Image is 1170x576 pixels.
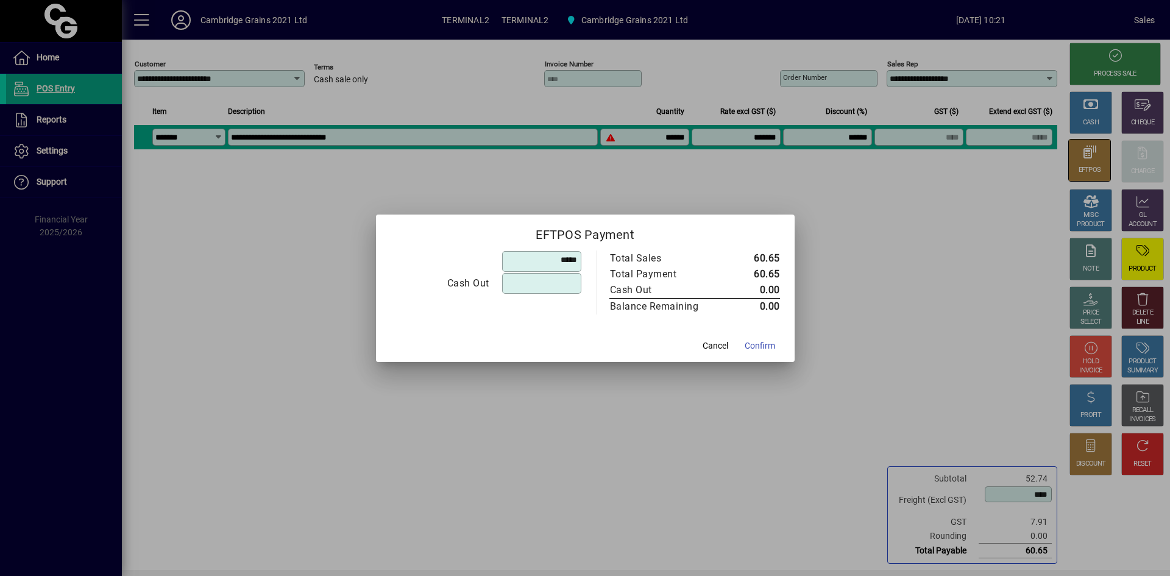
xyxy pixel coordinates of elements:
td: 60.65 [725,251,780,266]
td: 60.65 [725,266,780,282]
span: Cancel [703,340,728,352]
td: 0.00 [725,298,780,315]
td: Total Payment [609,266,725,282]
td: 0.00 [725,282,780,299]
div: Balance Remaining [610,299,712,314]
h2: EFTPOS Payment [376,215,795,250]
div: Cash Out [610,283,712,297]
button: Confirm [740,335,780,357]
button: Cancel [696,335,735,357]
span: Confirm [745,340,775,352]
div: Cash Out [391,276,489,291]
td: Total Sales [609,251,725,266]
